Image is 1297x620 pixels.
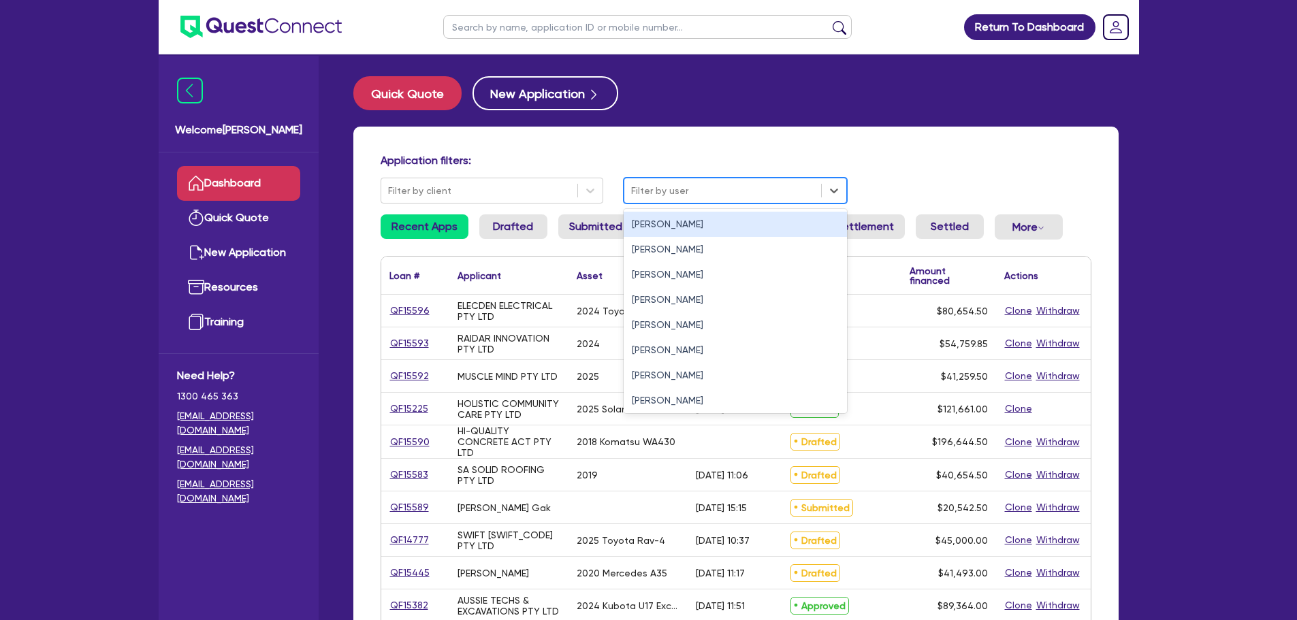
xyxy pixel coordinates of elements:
[624,338,847,363] div: [PERSON_NAME]
[577,306,679,316] div: 2024 Toyota Hilus Rogue
[938,502,988,513] span: $20,542.50
[624,388,847,413] div: [PERSON_NAME]
[1036,467,1080,483] button: Withdraw
[177,443,300,472] a: [EMAIL_ADDRESS][DOMAIN_NAME]
[389,500,430,515] a: QF15589
[177,166,300,201] a: Dashboard
[577,568,667,578] div: 2020 Mercedes A35
[458,464,560,486] div: SA SOLID ROOFING PTY LTD
[790,466,840,484] span: Drafted
[177,368,300,384] span: Need Help?
[932,436,988,447] span: $196,644.50
[577,404,624,414] div: 2025 Solar
[177,389,300,404] span: 1300 465 363
[941,371,988,382] span: $41,259.50
[1004,368,1033,384] button: Clone
[177,305,300,340] a: Training
[381,214,468,239] a: Recent Apps
[1036,532,1080,548] button: Withdraw
[1004,271,1038,280] div: Actions
[177,201,300,235] a: Quick Quote
[624,237,847,262] div: [PERSON_NAME]
[389,401,429,417] a: QF15225
[1036,565,1080,581] button: Withdraw
[577,470,598,480] div: 2019
[177,270,300,305] a: Resources
[964,14,1095,40] a: Return To Dashboard
[177,477,300,506] a: [EMAIL_ADDRESS][DOMAIN_NAME]
[1036,434,1080,450] button: Withdraw
[188,279,204,295] img: resources
[389,467,429,483] a: QF15583
[389,303,430,319] a: QF15596
[1004,565,1033,581] button: Clone
[577,535,665,546] div: 2025 Toyota Rav-4
[624,262,847,287] div: [PERSON_NAME]
[188,210,204,226] img: quick-quote
[458,425,560,458] div: HI-QUALITY CONCRETE ACT PTY LTD
[1004,401,1033,417] button: Clone
[1004,500,1033,515] button: Clone
[577,271,603,280] div: Asset
[188,244,204,261] img: new-application
[389,532,430,548] a: QF14777
[814,214,905,239] a: In Settlement
[175,122,302,138] span: Welcome [PERSON_NAME]
[1004,598,1033,613] button: Clone
[177,235,300,270] a: New Application
[389,434,430,450] a: QF15590
[935,535,988,546] span: $45,000.00
[458,502,551,513] div: [PERSON_NAME] Gak
[381,154,1091,167] h4: Application filters:
[577,371,599,382] div: 2025
[940,338,988,349] span: $54,759.85
[188,314,204,330] img: training
[790,564,840,582] span: Drafted
[624,287,847,312] div: [PERSON_NAME]
[389,336,430,351] a: QF15593
[458,595,560,617] div: AUSSIE TECHS & EXCAVATIONS PTY LTD
[938,404,988,414] span: $121,661.00
[624,212,847,237] div: [PERSON_NAME]
[938,600,988,611] span: $89,364.00
[790,597,849,615] span: Approved
[696,502,747,513] div: [DATE] 15:15
[1036,303,1080,319] button: Withdraw
[1004,434,1033,450] button: Clone
[696,600,745,611] div: [DATE] 11:51
[353,76,462,110] button: Quick Quote
[696,535,750,546] div: [DATE] 10:37
[1036,598,1080,613] button: Withdraw
[1036,368,1080,384] button: Withdraw
[1098,10,1134,45] a: Dropdown toggle
[995,214,1063,240] button: Dropdown toggle
[937,306,988,316] span: $80,654.50
[177,409,300,438] a: [EMAIL_ADDRESS][DOMAIN_NAME]
[577,436,675,447] div: 2018 Komatsu WA430
[790,532,840,549] span: Drafted
[473,76,618,110] button: New Application
[458,398,560,420] div: HOLISTIC COMMUNITY CARE PTY LTD
[558,214,633,239] a: Submitted
[389,368,430,384] a: QF15592
[1004,303,1033,319] button: Clone
[458,333,560,355] div: RAIDAR INNOVATION PTY LTD
[389,598,429,613] a: QF15382
[1036,336,1080,351] button: Withdraw
[479,214,547,239] a: Drafted
[389,565,430,581] a: QF15445
[696,470,748,480] div: [DATE] 11:06
[1036,500,1080,515] button: Withdraw
[458,568,529,578] div: [PERSON_NAME]
[458,300,560,322] div: ELECDEN ELECTRICAL PTY LTD
[577,338,600,349] div: 2024
[458,271,501,280] div: Applicant
[1004,532,1033,548] button: Clone
[936,470,988,480] span: $40,654.50
[790,433,840,451] span: Drafted
[458,371,558,382] div: MUSCLE MIND PTY LTD
[624,363,847,388] div: [PERSON_NAME]
[910,266,988,285] div: Amount financed
[180,16,342,38] img: quest-connect-logo-blue
[389,271,419,280] div: Loan #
